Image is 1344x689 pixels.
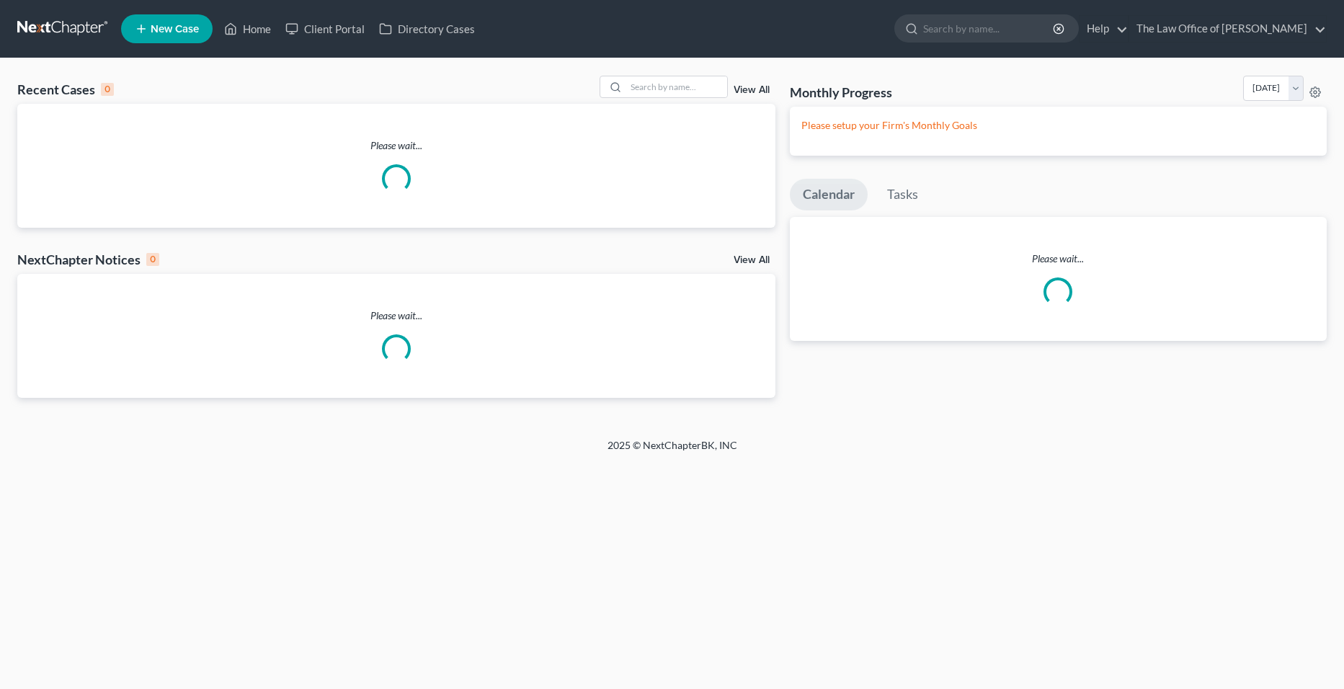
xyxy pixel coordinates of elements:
[923,15,1055,42] input: Search by name...
[734,85,770,95] a: View All
[17,308,775,323] p: Please wait...
[217,16,278,42] a: Home
[790,252,1327,266] p: Please wait...
[17,251,159,268] div: NextChapter Notices
[790,179,868,210] a: Calendar
[146,253,159,266] div: 0
[1129,16,1326,42] a: The Law Office of [PERSON_NAME]
[801,118,1315,133] p: Please setup your Firm's Monthly Goals
[874,179,931,210] a: Tasks
[1080,16,1128,42] a: Help
[626,76,727,97] input: Search by name...
[790,84,892,101] h3: Monthly Progress
[372,16,482,42] a: Directory Cases
[262,438,1083,464] div: 2025 © NextChapterBK, INC
[17,138,775,153] p: Please wait...
[734,255,770,265] a: View All
[151,24,199,35] span: New Case
[101,83,114,96] div: 0
[278,16,372,42] a: Client Portal
[17,81,114,98] div: Recent Cases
